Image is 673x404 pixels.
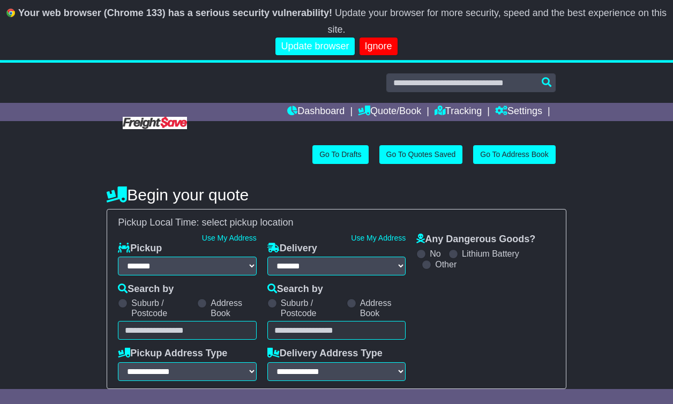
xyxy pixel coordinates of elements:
[360,298,406,318] label: Address Book
[267,348,383,360] label: Delivery Address Type
[113,217,560,229] div: Pickup Local Time:
[107,186,566,204] h4: Begin your quote
[281,298,341,318] label: Suburb / Postcode
[131,298,192,318] label: Suburb / Postcode
[495,103,542,121] a: Settings
[416,234,535,245] label: Any Dangerous Goods?
[18,8,332,18] b: Your web browser (Chrome 133) has a serious security vulnerability!
[327,8,666,35] span: Update your browser for more security, speed and the best experience on this site.
[430,249,440,259] label: No
[435,103,482,121] a: Tracking
[358,103,421,121] a: Quote/Book
[267,283,323,295] label: Search by
[462,249,519,259] label: Lithium Battery
[267,243,317,255] label: Delivery
[118,283,174,295] label: Search by
[211,298,256,318] label: Address Book
[118,348,227,360] label: Pickup Address Type
[202,234,257,242] a: Use My Address
[201,217,293,228] span: select pickup location
[435,259,457,270] label: Other
[275,38,354,55] a: Update browser
[123,117,187,129] img: Freight Save
[379,145,463,164] a: Go To Quotes Saved
[351,234,406,242] a: Use My Address
[360,38,398,55] a: Ignore
[118,243,162,255] label: Pickup
[312,145,368,164] a: Go To Drafts
[287,103,345,121] a: Dashboard
[473,145,555,164] a: Go To Address Book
